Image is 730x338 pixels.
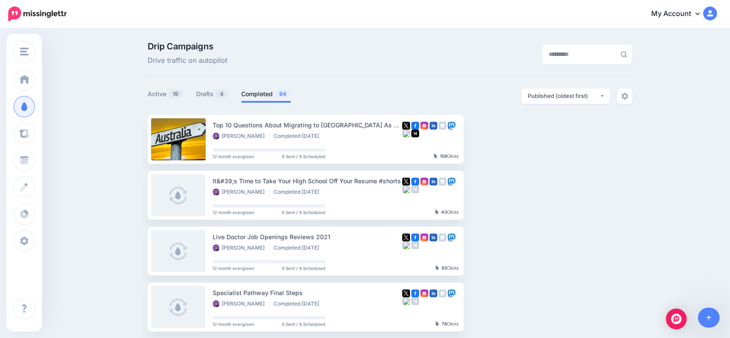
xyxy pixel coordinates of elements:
img: medium-grey-square.png [411,241,419,249]
li: Completed [DATE] [274,244,323,251]
img: twitter-square.png [402,122,410,130]
b: 63 [442,265,447,270]
img: settings-grey.png [621,93,628,100]
img: medium-grey-square.png [411,185,419,193]
img: medium-square.png [411,130,419,137]
img: menu.png [20,48,29,55]
img: medium-grey-square.png [411,297,419,305]
div: Specialist Pathway Final Steps [213,288,402,298]
button: Published (oldest first) [521,88,610,104]
div: Clicks [434,154,459,159]
li: Completed [DATE] [274,188,323,195]
a: Completed94 [241,89,291,99]
span: Drip Campaigns [148,42,227,51]
img: pointer-grey-darker.png [435,209,439,214]
img: twitter-square.png [402,234,410,241]
b: 43 [441,209,447,214]
div: Clicks [435,210,459,215]
a: Active19 [148,89,183,99]
img: linkedin-square.png [430,234,437,241]
div: Clicks [436,266,459,271]
img: linkedin-square.png [430,122,437,130]
img: twitter-square.png [402,289,410,297]
img: bluesky-grey-square.png [402,130,410,137]
span: 12 month evergreen [213,322,254,326]
div: Top 10 Questions About Migrating to [GEOGRAPHIC_DATA] As A Doctor [213,120,402,130]
img: mastodon-square.png [448,234,455,241]
img: facebook-square.png [411,234,419,241]
img: twitter-square.png [402,178,410,185]
span: 12 month evergreen [213,210,254,214]
li: [PERSON_NAME] [213,133,269,140]
span: 94 [275,90,291,98]
img: pointer-grey-darker.png [436,321,439,326]
img: linkedin-square.png [430,178,437,185]
img: google_business-grey-square.png [439,289,446,297]
img: facebook-square.png [411,178,419,185]
span: 9 Sent / 9 Scheduled [282,322,325,326]
img: bluesky-grey-square.png [402,185,410,193]
img: facebook-square.png [411,122,419,130]
li: [PERSON_NAME] [213,300,269,307]
img: pointer-grey-darker.png [434,153,438,159]
img: facebook-square.png [411,289,419,297]
span: 12 month evergreen [213,266,254,270]
img: mastodon-square.png [448,289,455,297]
img: instagram-square.png [420,289,428,297]
a: Drafts4 [196,89,228,99]
li: Completed [DATE] [274,133,323,140]
img: pointer-grey-darker.png [436,265,439,270]
img: mastodon-square.png [448,122,455,130]
img: Missinglettr [8,6,67,21]
li: [PERSON_NAME] [213,188,269,195]
div: Open Intercom Messenger [666,309,687,329]
div: Live Doctor Job Openings Reviews 2021 [213,232,402,242]
img: instagram-square.png [420,122,428,130]
div: Clicks [436,322,459,327]
span: 4 [216,90,228,98]
span: Drive traffic on autopilot [148,55,227,66]
img: bluesky-grey-square.png [402,297,410,305]
img: linkedin-square.png [430,289,437,297]
img: mastodon-square.png [448,178,455,185]
li: Completed [DATE] [274,300,323,307]
img: bluesky-grey-square.png [402,241,410,249]
li: [PERSON_NAME] [213,244,269,251]
span: 9 Sent / 9 Scheduled [282,154,325,159]
img: instagram-square.png [420,234,428,241]
span: 19 [168,90,183,98]
b: 159 [440,153,447,159]
img: instagram-square.png [420,178,428,185]
div: It&#39;s Time to Take Your High School Off Your Resume #shorts [213,176,402,186]
img: google_business-grey-square.png [439,178,446,185]
img: google_business-grey-square.png [439,234,446,241]
span: 9 Sent / 9 Scheduled [282,266,325,270]
img: google_business-grey-square.png [439,122,446,130]
b: 76 [442,321,447,326]
div: Published (oldest first) [528,92,600,100]
a: My Account [643,3,717,25]
span: 12 month evergreen [213,154,254,159]
span: 9 Sent / 9 Scheduled [282,210,325,214]
img: search-grey-6.png [620,51,627,58]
